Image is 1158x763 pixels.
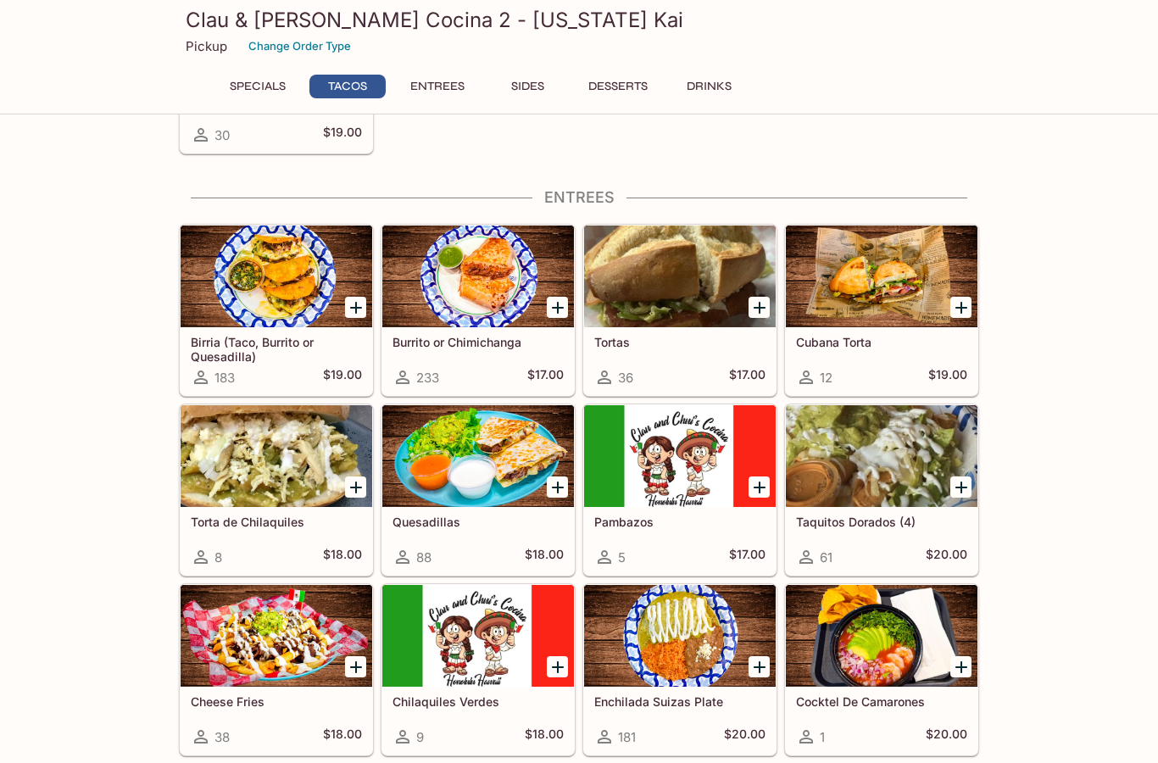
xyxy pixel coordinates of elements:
[724,727,766,747] h5: $20.00
[181,405,372,507] div: Torta de Chilaquiles
[416,729,424,745] span: 9
[786,585,977,687] div: Cocktel De Camarones
[214,370,235,386] span: 183
[489,75,565,98] button: Sides
[547,297,568,318] button: Add Burrito or Chimichanga
[820,729,825,745] span: 1
[381,225,575,396] a: Burrito or Chimichanga233$17.00
[785,584,978,755] a: Cocktel De Camarones1$20.00
[618,729,636,745] span: 181
[584,585,776,687] div: Enchilada Suizas Plate
[186,38,227,54] p: Pickup
[579,75,657,98] button: Desserts
[729,367,766,387] h5: $17.00
[345,656,366,677] button: Add Cheese Fries
[928,367,967,387] h5: $19.00
[180,225,373,396] a: Birria (Taco, Burrito or Quesadilla)183$19.00
[382,585,574,687] div: Chilaquiles Verdes
[729,547,766,567] h5: $17.00
[950,476,971,498] button: Add Taquitos Dorados (4)
[399,75,476,98] button: Entrees
[820,370,832,386] span: 12
[180,404,373,576] a: Torta de Chilaquiles8$18.00
[186,7,972,33] h3: Clau & [PERSON_NAME] Cocina 2 - [US_STATE] Kai
[671,75,747,98] button: Drinks
[786,226,977,327] div: Cubana Torta
[180,584,373,755] a: Cheese Fries38$18.00
[926,547,967,567] h5: $20.00
[323,125,362,145] h5: $19.00
[618,370,633,386] span: 36
[381,404,575,576] a: Quesadillas88$18.00
[785,225,978,396] a: Cubana Torta12$19.00
[618,549,626,565] span: 5
[583,584,777,755] a: Enchilada Suizas Plate181$20.00
[584,226,776,327] div: Tortas
[594,694,766,709] h5: Enchilada Suizas Plate
[547,656,568,677] button: Add Chilaquiles Verdes
[785,404,978,576] a: Taquitos Dorados (4)61$20.00
[309,75,386,98] button: Tacos
[214,729,230,745] span: 38
[382,405,574,507] div: Quesadillas
[220,75,296,98] button: Specials
[749,476,770,498] button: Add Pambazos
[345,476,366,498] button: Add Torta de Chilaquiles
[594,515,766,529] h5: Pambazos
[392,515,564,529] h5: Quesadillas
[191,515,362,529] h5: Torta de Chilaquiles
[796,515,967,529] h5: Taquitos Dorados (4)
[191,694,362,709] h5: Cheese Fries
[820,549,832,565] span: 61
[381,584,575,755] a: Chilaquiles Verdes9$18.00
[191,335,362,363] h5: Birria (Taco, Burrito or Quesadilla)
[525,547,564,567] h5: $18.00
[525,727,564,747] h5: $18.00
[181,585,372,687] div: Cheese Fries
[323,727,362,747] h5: $18.00
[214,127,230,143] span: 30
[392,335,564,349] h5: Burrito or Chimichanga
[181,226,372,327] div: Birria (Taco, Burrito or Quesadilla)
[323,547,362,567] h5: $18.00
[749,297,770,318] button: Add Tortas
[241,33,359,59] button: Change Order Type
[527,367,564,387] h5: $17.00
[392,694,564,709] h5: Chilaquiles Verdes
[926,727,967,747] h5: $20.00
[796,335,967,349] h5: Cubana Torta
[214,549,222,565] span: 8
[594,335,766,349] h5: Tortas
[547,476,568,498] button: Add Quesadillas
[749,656,770,677] button: Add Enchilada Suizas Plate
[583,225,777,396] a: Tortas36$17.00
[786,405,977,507] div: Taquitos Dorados (4)
[416,370,439,386] span: 233
[584,405,776,507] div: Pambazos
[323,367,362,387] h5: $19.00
[950,297,971,318] button: Add Cubana Torta
[796,694,967,709] h5: Cocktel De Camarones
[416,549,431,565] span: 88
[583,404,777,576] a: Pambazos5$17.00
[950,656,971,677] button: Add Cocktel De Camarones
[179,188,979,207] h4: Entrees
[345,297,366,318] button: Add Birria (Taco, Burrito or Quesadilla)
[382,226,574,327] div: Burrito or Chimichanga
